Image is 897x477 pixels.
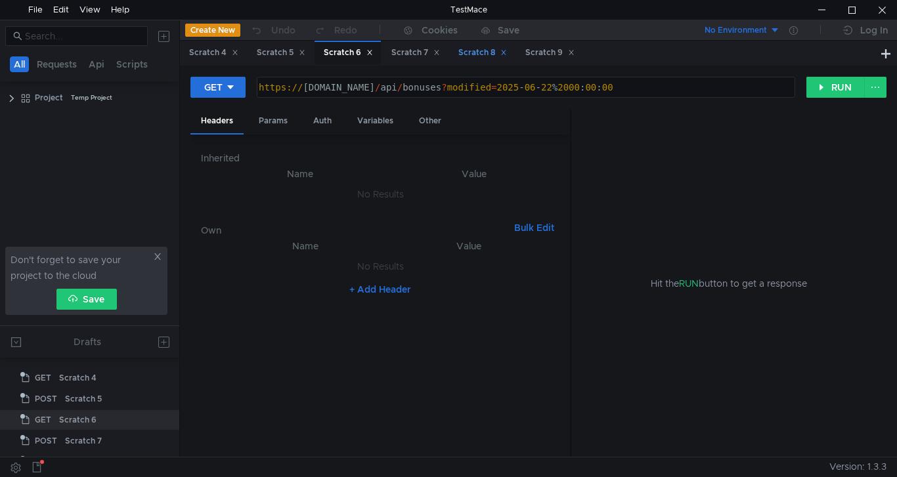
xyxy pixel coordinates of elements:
span: Version: 1.3.3 [829,457,886,476]
div: Scratch 4 [59,368,97,388]
span: Don't forget to save your project to the cloud [11,252,150,283]
div: Undo [271,22,295,38]
div: Scratch 4 [189,46,238,60]
th: Name [222,238,389,254]
h6: Own [201,222,509,238]
span: GET [35,452,51,472]
div: Auth [303,109,342,133]
div: Scratch 7 [65,431,102,451]
div: Scratch 6 [59,410,97,430]
th: Value [389,166,559,182]
input: Search... [25,29,140,43]
div: No Environment [705,24,767,37]
div: Redo [334,22,357,38]
div: Other [408,109,452,133]
div: Log In [860,22,888,38]
div: Variables [347,109,404,133]
th: Value [389,238,549,254]
div: Scratch 9 [525,46,575,60]
button: Undo [240,20,305,40]
span: GET [35,410,51,430]
div: Params [248,109,298,133]
div: Temp Project [71,88,112,108]
div: Drafts [74,334,101,350]
div: Project [35,88,63,108]
div: Scratch 6 [324,46,373,60]
button: All [10,56,29,72]
button: Scripts [112,56,152,72]
div: Scratch 8 [458,46,507,60]
div: Scratch 8 [59,452,96,472]
span: POST [35,431,57,451]
button: GET [190,77,246,98]
button: Create New [185,24,240,37]
nz-embed-empty: No Results [357,188,404,200]
button: RUN [806,77,865,98]
span: Hit the button to get a response [651,276,807,291]
div: Cookies [422,22,458,38]
nz-embed-empty: No Results [357,260,404,272]
button: Requests [33,56,81,72]
button: No Environment [689,20,780,41]
span: POST [35,389,57,409]
button: Save [56,289,117,310]
button: Api [85,56,108,72]
span: RUN [679,278,699,289]
button: + Add Header [344,281,416,297]
span: GET [35,368,51,388]
button: Redo [305,20,366,40]
th: Name [211,166,389,182]
div: Scratch 7 [391,46,440,60]
button: Bulk Edit [509,220,559,236]
div: Headers [190,109,244,135]
div: Scratch 5 [65,389,102,409]
div: Scratch 5 [257,46,305,60]
div: Save [498,26,519,35]
div: GET [204,80,223,94]
h6: Inherited [201,150,559,166]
